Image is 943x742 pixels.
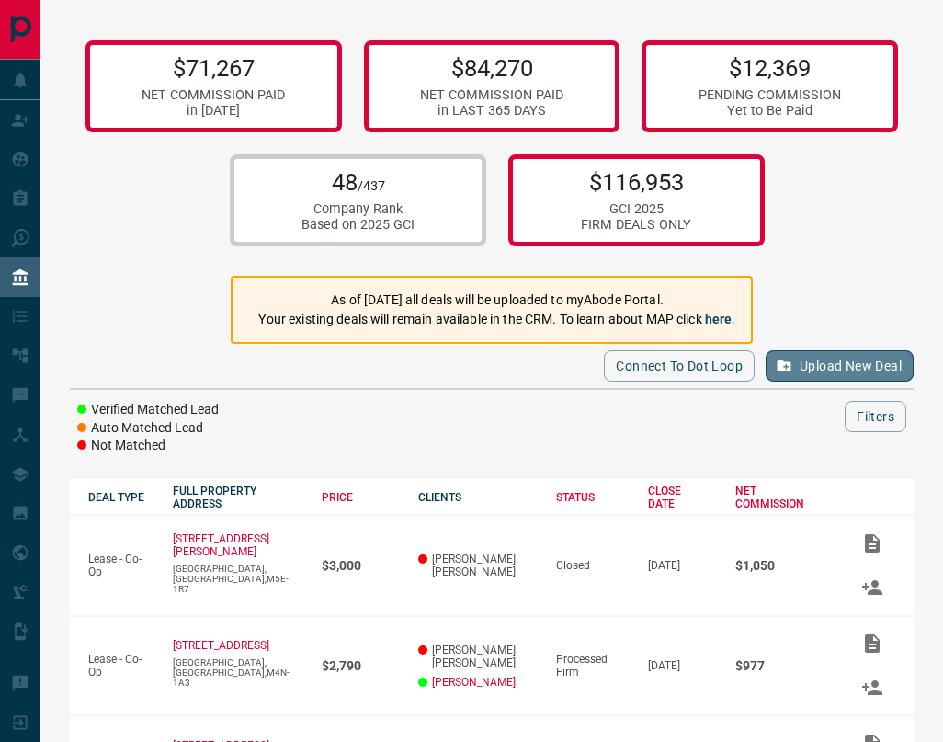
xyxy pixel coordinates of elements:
[77,437,219,455] li: Not Matched
[301,217,415,233] div: Based on 2025 GCI
[77,401,219,419] li: Verified Matched Lead
[173,639,269,652] a: [STREET_ADDRESS]
[850,680,894,693] span: Match Clients
[699,103,841,119] div: Yet to Be Paid
[173,532,269,558] a: [STREET_ADDRESS][PERSON_NAME]
[88,553,154,578] p: Lease - Co-Op
[358,178,385,194] span: /437
[845,401,906,432] button: Filters
[173,657,303,688] p: [GEOGRAPHIC_DATA],[GEOGRAPHIC_DATA],M4N-1A3
[88,491,154,504] div: DEAL TYPE
[581,201,691,217] div: GCI 2025
[420,103,563,119] div: in LAST 365 DAYS
[850,580,894,593] span: Match Clients
[173,485,303,510] div: FULL PROPERTY ADDRESS
[77,419,219,438] li: Auto Matched Lead
[418,553,538,578] p: [PERSON_NAME] [PERSON_NAME]
[420,54,563,82] p: $84,270
[648,659,717,672] p: [DATE]
[556,559,630,572] div: Closed
[142,54,285,82] p: $71,267
[420,87,563,103] div: NET COMMISSION PAID
[142,87,285,103] div: NET COMMISSION PAID
[766,350,914,382] button: Upload New Deal
[301,201,415,217] div: Company Rank
[556,491,630,504] div: STATUS
[850,636,894,649] span: Add / View Documents
[258,310,735,329] p: Your existing deals will remain available in the CRM. To learn about MAP click .
[604,350,755,382] button: Connect to Dot Loop
[648,485,717,510] div: CLOSE DATE
[850,536,894,549] span: Add / View Documents
[735,658,831,673] p: $977
[581,168,691,196] p: $116,953
[418,644,538,669] p: [PERSON_NAME] [PERSON_NAME]
[432,676,516,689] a: [PERSON_NAME]
[322,658,401,673] p: $2,790
[581,217,691,233] div: FIRM DEALS ONLY
[735,558,831,573] p: $1,050
[418,491,538,504] div: CLIENTS
[301,168,415,196] p: 48
[705,312,733,326] a: here
[142,103,285,119] div: in [DATE]
[648,559,717,572] p: [DATE]
[699,87,841,103] div: PENDING COMMISSION
[322,491,401,504] div: PRICE
[88,653,154,679] p: Lease - Co-Op
[735,485,831,510] div: NET COMMISSION
[556,653,630,679] div: Processed Firm
[258,291,735,310] p: As of [DATE] all deals will be uploaded to myAbode Portal.
[173,564,303,594] p: [GEOGRAPHIC_DATA],[GEOGRAPHIC_DATA],M5E-1R7
[322,558,401,573] p: $3,000
[699,54,841,82] p: $12,369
